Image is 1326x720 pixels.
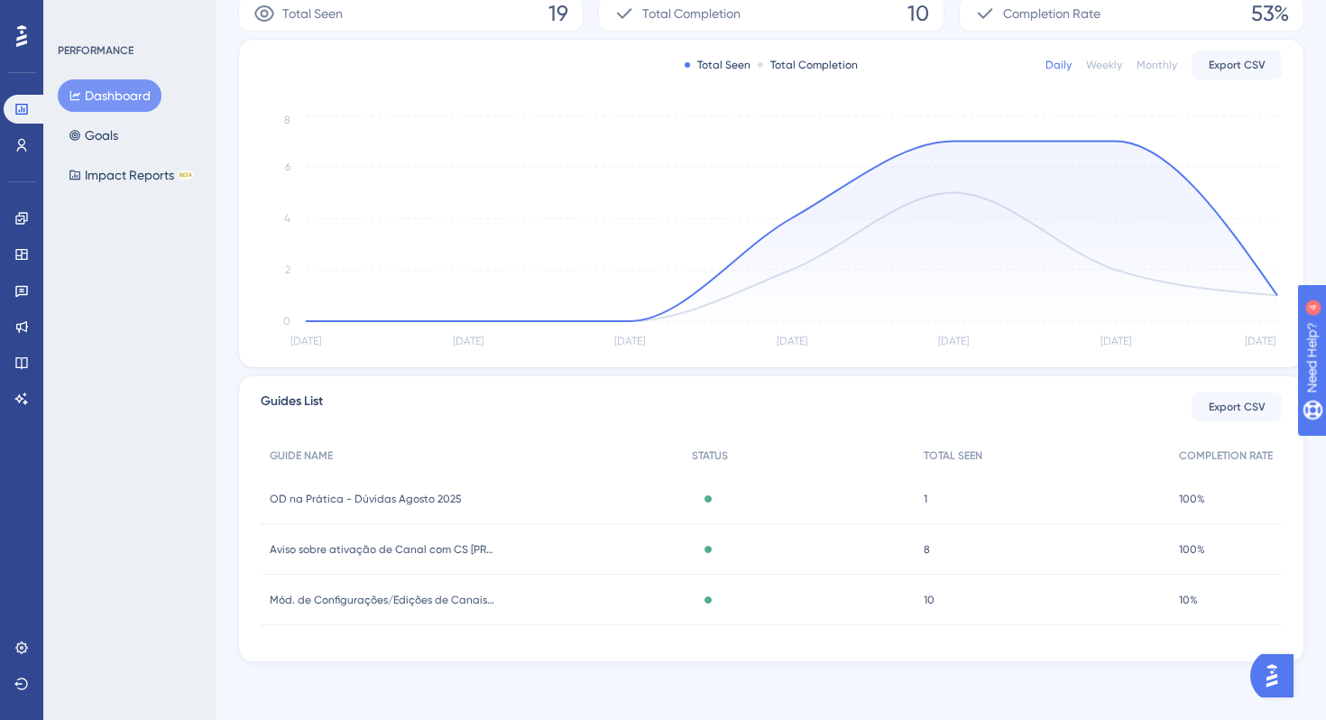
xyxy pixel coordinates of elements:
div: Total Completion [758,58,858,72]
button: Impact ReportsBETA [58,159,205,191]
span: Guides List [261,391,323,423]
span: TOTAL SEEN [924,448,982,463]
span: Total Seen [282,3,343,24]
div: Daily [1045,58,1072,72]
button: Export CSV [1192,392,1282,421]
tspan: 4 [284,212,290,225]
tspan: [DATE] [1100,335,1131,347]
div: Total Seen [685,58,750,72]
span: Need Help? [42,5,113,26]
tspan: [DATE] [777,335,807,347]
button: Goals [58,119,129,152]
span: 10% [1179,593,1198,607]
button: Export CSV [1192,51,1282,79]
tspan: 8 [284,114,290,126]
tspan: [DATE] [938,335,969,347]
div: Weekly [1086,58,1122,72]
tspan: 0 [283,315,290,328]
button: Dashboard [58,79,161,112]
tspan: 6 [285,161,290,173]
span: Aviso sobre ativação de Canal com CS [PROD] [270,542,495,557]
div: 4 [125,9,131,23]
span: 100% [1179,542,1205,557]
span: Completion Rate [1003,3,1100,24]
tspan: [DATE] [614,335,645,347]
tspan: 2 [285,263,290,276]
span: GUIDE NAME [270,448,333,463]
tspan: [DATE] [1245,335,1275,347]
span: Export CSV [1209,58,1266,72]
div: Monthly [1137,58,1177,72]
span: Mód. de Configurações/Edições de Canais [PROD] [270,593,495,607]
span: STATUS [692,448,728,463]
div: PERFORMANCE [58,43,134,58]
tspan: [DATE] [290,335,321,347]
span: Export CSV [1209,400,1266,414]
span: 100% [1179,492,1205,506]
span: 8 [924,542,930,557]
span: 1 [924,492,927,506]
tspan: [DATE] [453,335,483,347]
span: 10 [924,593,935,607]
span: OD na Prática - Dúvidas Agosto 2025 [270,492,462,506]
iframe: UserGuiding AI Assistant Launcher [1250,649,1304,703]
div: BETA [178,171,194,180]
span: Total Completion [642,3,741,24]
span: COMPLETION RATE [1179,448,1273,463]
